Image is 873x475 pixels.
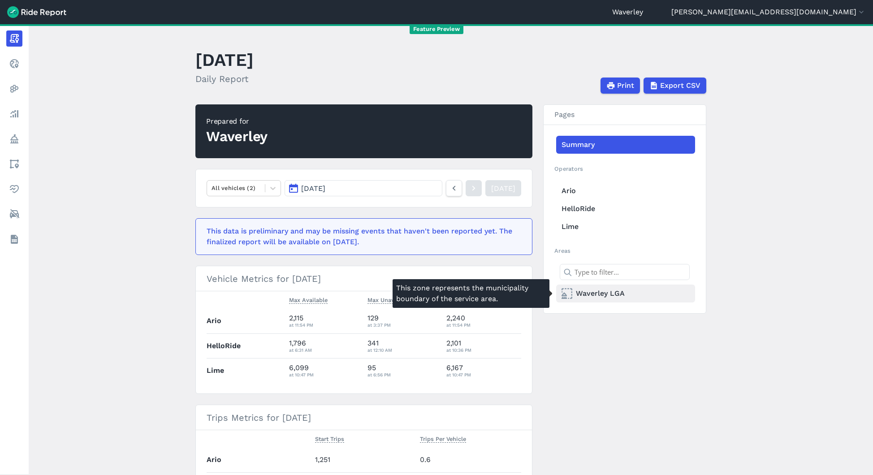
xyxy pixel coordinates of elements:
span: Export CSV [660,80,700,91]
h3: Vehicle Metrics for [DATE] [196,266,532,291]
input: Type to filter... [560,264,690,280]
a: Health [6,181,22,197]
span: Start Trips [315,434,344,443]
div: at 6:56 PM [367,371,439,379]
div: This data is preliminary and may be missing events that haven't been reported yet. The finalized ... [207,226,516,247]
a: Areas [6,156,22,172]
div: at 6:31 AM [289,346,361,354]
span: Trips Per Vehicle [420,434,466,443]
th: Ario [207,309,285,333]
button: Start Trips [315,434,344,445]
th: Ario [207,448,311,472]
span: Max Unavailable [367,295,413,304]
a: Analyze [6,106,22,122]
th: Lime [207,358,285,383]
button: Trips Per Vehicle [420,434,466,445]
button: Print [601,78,640,94]
a: HelloRide [556,200,695,218]
span: Feature Preview [410,25,463,34]
button: Max Unavailable [367,295,413,306]
div: at 11:54 PM [289,321,361,329]
div: 341 [367,338,439,354]
span: Print [617,80,634,91]
div: 2,115 [289,313,361,329]
div: 6,167 [446,363,522,379]
a: Realtime [6,56,22,72]
div: 6,099 [289,363,361,379]
div: at 10:47 PM [289,371,361,379]
h2: Operators [554,164,695,173]
div: at 3:37 PM [367,321,439,329]
div: 129 [367,313,439,329]
td: 1,251 [311,448,416,472]
h3: Pages [544,105,706,125]
a: Summary [556,136,695,154]
a: Lime [556,218,695,236]
th: HelloRide [207,333,285,358]
a: Heatmaps [6,81,22,97]
h2: Areas [554,246,695,255]
h1: [DATE] [195,47,254,72]
button: [DATE] [285,180,442,196]
a: ModeShift [6,206,22,222]
button: Max Available [289,295,328,306]
div: at 10:36 PM [446,346,522,354]
h3: Trips Metrics for [DATE] [196,405,532,430]
button: [PERSON_NAME][EMAIL_ADDRESS][DOMAIN_NAME] [671,7,866,17]
a: Waverley [612,7,643,17]
a: [DATE] [485,180,521,196]
span: [PERSON_NAME] [446,295,494,304]
a: Ario [556,182,695,200]
h2: Daily Report [195,72,254,86]
div: at 12:10 AM [367,346,439,354]
div: 2,240 [446,313,522,329]
button: Export CSV [644,78,706,94]
div: 95 [367,363,439,379]
td: 0.6 [416,448,521,472]
span: Max Available [289,295,328,304]
span: [DATE] [301,184,325,193]
a: Waverley LGA [556,285,695,302]
a: Policy [6,131,22,147]
div: Waverley [206,127,268,147]
img: Ride Report [7,6,66,18]
div: 1,796 [289,338,361,354]
div: 2,101 [446,338,522,354]
div: at 10:47 PM [446,371,522,379]
div: Prepared for [206,116,268,127]
a: Report [6,30,22,47]
button: [PERSON_NAME] [446,295,494,306]
a: Datasets [6,231,22,247]
div: at 11:54 PM [446,321,522,329]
